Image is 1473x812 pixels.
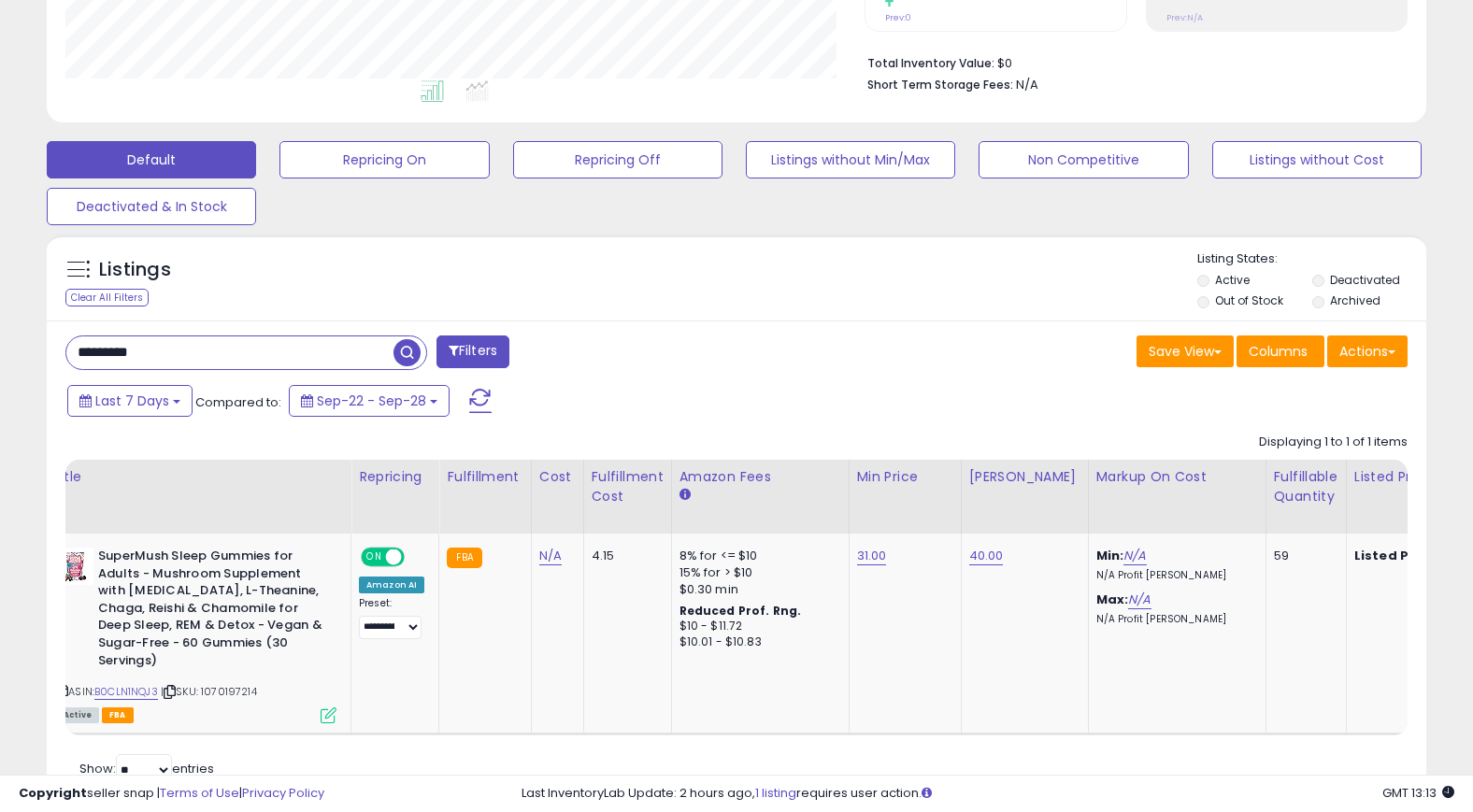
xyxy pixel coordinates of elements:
[1249,342,1308,361] span: Columns
[1123,547,1146,565] a: N/A
[242,784,324,802] a: Privacy Policy
[1215,292,1283,308] label: Out of Stock
[539,547,562,565] a: N/A
[679,548,835,564] div: 8% for <= $10
[1259,434,1408,451] div: Displaying 1 to 1 of 1 items
[746,141,955,178] button: Listings without Min/Max
[359,467,431,487] div: Repricing
[755,784,796,802] a: 1 listing
[1354,547,1439,564] b: Listed Price:
[1197,250,1426,268] p: Listing States:
[857,547,887,565] a: 31.00
[447,467,522,487] div: Fulfillment
[95,392,169,410] span: Last 7 Days
[359,597,424,639] div: Preset:
[94,684,158,700] a: B0CLN1NQJ3
[317,392,426,410] span: Sep-22 - Sep-28
[592,548,657,564] div: 4.15
[1382,784,1454,802] span: 2025-10-6 13:13 GMT
[402,549,432,565] span: OFF
[1330,272,1400,288] label: Deactivated
[1327,335,1408,367] button: Actions
[969,547,1004,565] a: 40.00
[279,141,489,178] button: Repricing On
[47,141,256,178] button: Default
[522,785,1454,803] div: Last InventoryLab Update: 2 hours ago, requires user action.
[1096,547,1124,564] b: Min:
[867,55,994,71] b: Total Inventory Value:
[679,634,835,650] div: $10.01 - $10.83
[289,385,450,417] button: Sep-22 - Sep-28
[1274,467,1338,506] div: Fulfillable Quantity
[65,289,149,306] div: Clear All Filters
[363,549,386,565] span: ON
[885,12,911,23] small: Prev: 0
[99,257,171,283] h5: Listings
[195,393,281,411] span: Compared to:
[19,784,87,802] strong: Copyright
[1137,335,1234,367] button: Save View
[679,487,691,504] small: Amazon Fees.
[102,707,134,723] span: FBA
[867,50,1394,73] li: $0
[1096,467,1258,487] div: Markup on Cost
[56,707,99,723] span: All listings currently available for purchase on Amazon
[47,188,256,225] button: Deactivated & In Stock
[1128,591,1151,609] a: N/A
[160,784,239,802] a: Terms of Use
[79,760,214,777] span: Show: entries
[161,684,257,699] span: | SKU: 1070197214
[679,581,835,598] div: $0.30 min
[1096,591,1129,608] b: Max:
[513,141,722,178] button: Repricing Off
[51,467,343,487] div: Title
[679,619,835,634] div: $10 - $11.72
[1274,548,1332,564] div: 59
[679,467,841,487] div: Amazon Fees
[867,77,1013,93] b: Short Term Storage Fees:
[56,548,93,585] img: 41SCASSUB9L._SL40_.jpg
[592,467,664,506] div: Fulfillment Cost
[1330,292,1380,308] label: Archived
[969,467,1080,487] div: [PERSON_NAME]
[857,467,953,487] div: Min Price
[679,603,802,619] b: Reduced Prof. Rng.
[679,564,835,581] div: 15% for > $10
[1212,141,1422,178] button: Listings without Cost
[447,548,481,568] small: FBA
[19,785,324,803] div: seller snap | |
[1096,613,1251,626] p: N/A Profit [PERSON_NAME]
[1016,76,1038,93] span: N/A
[1096,569,1251,582] p: N/A Profit [PERSON_NAME]
[539,467,576,487] div: Cost
[1215,272,1250,288] label: Active
[1166,12,1203,23] small: Prev: N/A
[67,385,193,417] button: Last 7 Days
[1088,460,1266,534] th: The percentage added to the cost of goods (COGS) that forms the calculator for Min & Max prices.
[979,141,1188,178] button: Non Competitive
[1237,335,1324,367] button: Columns
[98,548,325,674] b: SuperMush Sleep Gummies for Adults - Mushroom Supplement with [MEDICAL_DATA], L-Theanine, Chaga, ...
[359,577,424,593] div: Amazon AI
[436,335,509,368] button: Filters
